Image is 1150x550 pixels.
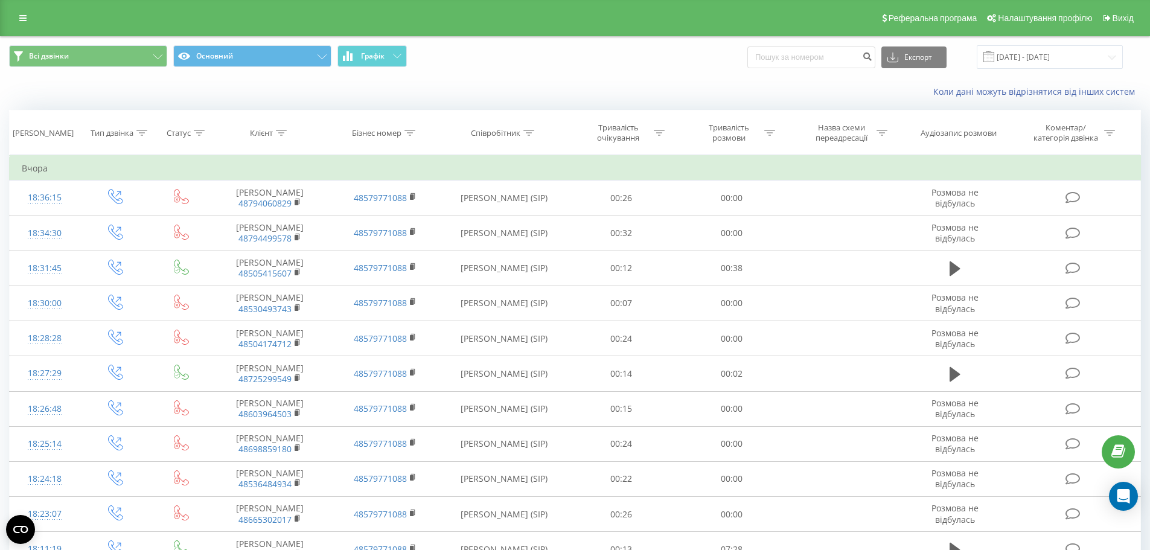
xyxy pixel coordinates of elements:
td: [PERSON_NAME] (SIP) [442,391,566,426]
div: Бізнес номер [352,128,401,138]
span: Вихід [1113,13,1134,23]
td: 00:00 [677,391,787,426]
div: Тривалість очікування [586,123,651,143]
td: [PERSON_NAME] [212,321,327,356]
div: Open Intercom Messenger [1109,482,1138,511]
a: 48579771088 [354,227,407,238]
div: 18:30:00 [22,292,68,315]
button: Open CMP widget [6,515,35,544]
td: 00:00 [677,216,787,251]
a: 48579771088 [354,473,407,484]
div: 18:34:30 [22,222,68,245]
td: [PERSON_NAME] (SIP) [442,286,566,321]
span: Розмова не відбулась [931,187,979,209]
span: Графік [361,52,385,60]
span: Розмова не відбулась [931,432,979,455]
td: [PERSON_NAME] (SIP) [442,426,566,461]
td: 00:00 [677,426,787,461]
a: 48505415607 [238,267,292,279]
td: [PERSON_NAME] [212,286,327,321]
span: Розмова не відбулась [931,222,979,244]
td: 00:22 [566,461,677,496]
td: [PERSON_NAME] (SIP) [442,356,566,391]
td: 00:00 [677,497,787,532]
td: [PERSON_NAME] (SIP) [442,497,566,532]
td: [PERSON_NAME] [212,391,327,426]
td: Вчора [10,156,1141,181]
a: 48536484934 [238,478,292,490]
button: Графік [337,45,407,67]
div: 18:27:29 [22,362,68,385]
a: 48579771088 [354,438,407,449]
td: 00:00 [677,461,787,496]
div: Тривалість розмови [697,123,761,143]
a: 48579771088 [354,297,407,309]
span: Всі дзвінки [29,51,69,61]
a: Коли дані можуть відрізнятися вiд інших систем [933,86,1141,97]
td: 00:24 [566,426,677,461]
div: 18:25:14 [22,432,68,456]
div: 18:23:07 [22,502,68,526]
a: 48603964503 [238,408,292,420]
td: [PERSON_NAME] [212,251,327,286]
div: Статус [167,128,191,138]
td: 00:38 [677,251,787,286]
td: 00:02 [677,356,787,391]
div: Назва схеми переадресації [809,123,874,143]
div: Коментар/категорія дзвінка [1030,123,1101,143]
td: 00:00 [677,286,787,321]
a: 48579771088 [354,368,407,379]
a: 48725299549 [238,373,292,385]
span: Налаштування профілю [998,13,1092,23]
td: 00:24 [566,321,677,356]
td: [PERSON_NAME] [212,181,327,216]
div: Тип дзвінка [91,128,133,138]
div: Аудіозапис розмови [921,128,997,138]
div: [PERSON_NAME] [13,128,74,138]
td: 00:00 [677,321,787,356]
td: 00:07 [566,286,677,321]
td: [PERSON_NAME] (SIP) [442,181,566,216]
a: 48530493743 [238,303,292,315]
a: 48579771088 [354,192,407,203]
td: 00:26 [566,497,677,532]
td: 00:32 [566,216,677,251]
td: 00:12 [566,251,677,286]
a: 48579771088 [354,333,407,344]
td: 00:26 [566,181,677,216]
div: 18:26:48 [22,397,68,421]
span: Розмова не відбулась [931,467,979,490]
td: [PERSON_NAME] [212,426,327,461]
a: 48794499578 [238,232,292,244]
div: Співробітник [471,128,520,138]
button: Основний [173,45,331,67]
button: Експорт [881,46,947,68]
a: 48579771088 [354,262,407,273]
span: Розмова не відбулась [931,292,979,314]
td: [PERSON_NAME] [212,497,327,532]
span: Реферальна програма [889,13,977,23]
td: [PERSON_NAME] (SIP) [442,321,566,356]
td: [PERSON_NAME] [212,216,327,251]
a: 48794060829 [238,197,292,209]
td: 00:00 [677,181,787,216]
span: Розмова не відбулась [931,327,979,350]
div: Клієнт [250,128,273,138]
td: 00:15 [566,391,677,426]
a: 48504174712 [238,338,292,350]
div: 18:24:18 [22,467,68,491]
a: 48665302017 [238,514,292,525]
a: 48579771088 [354,508,407,520]
td: [PERSON_NAME] [212,356,327,391]
a: 48698859180 [238,443,292,455]
div: 18:31:45 [22,257,68,280]
span: Розмова не відбулась [931,502,979,525]
td: [PERSON_NAME] (SIP) [442,251,566,286]
td: [PERSON_NAME] [212,461,327,496]
td: 00:14 [566,356,677,391]
td: [PERSON_NAME] (SIP) [442,461,566,496]
div: 18:36:15 [22,186,68,209]
input: Пошук за номером [747,46,875,68]
a: 48579771088 [354,403,407,414]
button: Всі дзвінки [9,45,167,67]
